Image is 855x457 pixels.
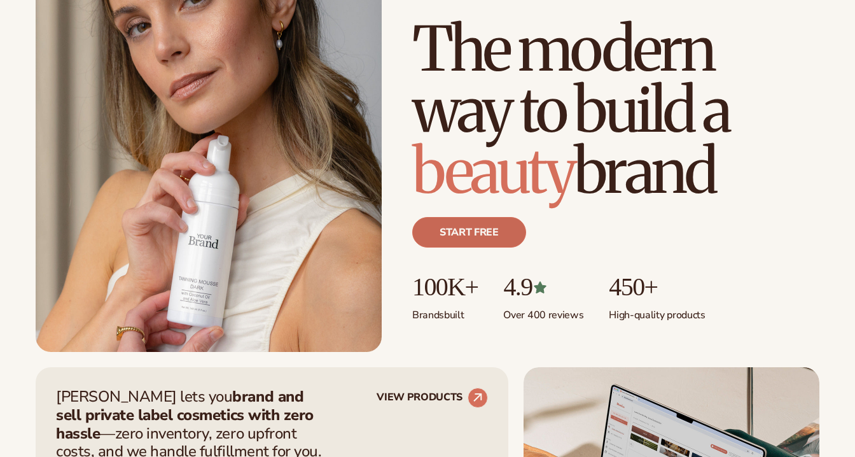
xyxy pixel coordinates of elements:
h1: The modern way to build a brand [412,18,819,202]
strong: brand and sell private label cosmetics with zero hassle [56,386,314,444]
p: Brands built [412,301,478,322]
p: Over 400 reviews [503,301,583,322]
p: 4.9 [503,273,583,301]
span: beauty [412,133,574,209]
p: 100K+ [412,273,478,301]
a: VIEW PRODUCTS [377,388,488,408]
a: Start free [412,217,526,248]
p: 450+ [609,273,705,301]
p: High-quality products [609,301,705,322]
